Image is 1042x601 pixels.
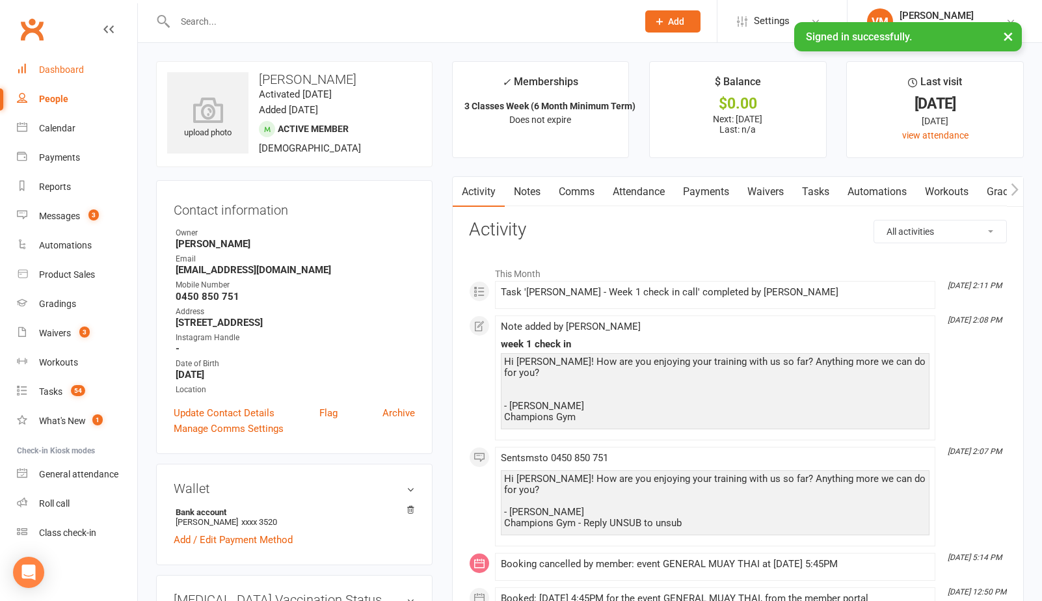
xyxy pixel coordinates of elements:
[17,489,137,518] a: Roll call
[174,532,293,548] a: Add / Edit Payment Method
[88,209,99,220] span: 3
[167,97,248,140] div: upload photo
[453,177,505,207] a: Activity
[504,356,926,423] div: Hi [PERSON_NAME]! How are you enjoying your training with us so far? Anything more we can do for ...
[17,289,137,319] a: Gradings
[39,123,75,133] div: Calendar
[501,452,608,464] span: Sent sms to 0450 850 751
[948,553,1002,562] i: [DATE] 5:14 PM
[469,220,1007,240] h3: Activity
[17,348,137,377] a: Workouts
[501,321,929,332] div: Note added by [PERSON_NAME]
[39,94,68,104] div: People
[39,64,84,75] div: Dashboard
[900,21,1006,33] div: Champions Gym Highgate
[17,377,137,407] a: Tasks 54
[793,177,838,207] a: Tasks
[39,211,80,221] div: Messages
[39,386,62,397] div: Tasks
[505,177,550,207] a: Notes
[176,264,415,276] strong: [EMAIL_ADDRESS][DOMAIN_NAME]
[167,72,421,87] h3: [PERSON_NAME]
[174,405,274,421] a: Update Contact Details
[501,339,929,350] div: week 1 check in
[996,22,1020,50] button: ×
[948,281,1002,290] i: [DATE] 2:11 PM
[39,328,71,338] div: Waivers
[17,319,137,348] a: Waivers 3
[176,343,415,354] strong: -
[948,447,1002,456] i: [DATE] 2:07 PM
[174,421,284,436] a: Manage Comms Settings
[738,177,793,207] a: Waivers
[17,55,137,85] a: Dashboard
[754,7,790,36] span: Settings
[550,177,604,207] a: Comms
[259,142,361,154] span: [DEMOGRAPHIC_DATA]
[174,481,415,496] h3: Wallet
[39,181,71,192] div: Reports
[319,405,338,421] a: Flag
[176,369,415,381] strong: [DATE]
[39,416,86,426] div: What's New
[92,414,103,425] span: 1
[509,114,571,125] span: Does not expire
[176,306,415,318] div: Address
[241,517,277,527] span: xxxx 3520
[39,528,96,538] div: Class check-in
[715,73,761,97] div: $ Balance
[278,124,349,134] span: Active member
[13,557,44,588] div: Open Intercom Messenger
[259,88,332,100] time: Activated [DATE]
[502,73,578,98] div: Memberships
[174,198,415,217] h3: Contact information
[39,498,70,509] div: Roll call
[17,114,137,143] a: Calendar
[900,10,1006,21] div: [PERSON_NAME]
[908,73,962,97] div: Last visit
[916,177,978,207] a: Workouts
[176,507,408,517] strong: Bank account
[948,587,1006,596] i: [DATE] 12:50 PM
[604,177,674,207] a: Attendance
[661,114,814,135] p: Next: [DATE] Last: n/a
[469,260,1007,281] li: This Month
[17,460,137,489] a: General attendance kiosk mode
[176,384,415,396] div: Location
[668,16,684,27] span: Add
[859,114,1011,128] div: [DATE]
[17,85,137,114] a: People
[39,240,92,250] div: Automations
[838,177,916,207] a: Automations
[176,253,415,265] div: Email
[806,31,912,43] span: Signed in successfully.
[867,8,893,34] div: VM
[39,299,76,309] div: Gradings
[176,238,415,250] strong: [PERSON_NAME]
[176,279,415,291] div: Mobile Number
[645,10,701,33] button: Add
[17,231,137,260] a: Automations
[464,101,635,111] strong: 3 Classes Week (6 Month Minimum Term)
[504,474,926,529] div: Hi [PERSON_NAME]! How are you enjoying your training with us so far? Anything more we can do for ...
[501,559,929,570] div: Booking cancelled by member: event GENERAL MUAY THAI at [DATE] 5:45PM
[902,130,969,140] a: view attendance
[259,104,318,116] time: Added [DATE]
[176,317,415,328] strong: [STREET_ADDRESS]
[71,385,85,396] span: 54
[176,227,415,239] div: Owner
[17,172,137,202] a: Reports
[17,202,137,231] a: Messages 3
[39,269,95,280] div: Product Sales
[674,177,738,207] a: Payments
[176,332,415,344] div: Instagram Handle
[17,260,137,289] a: Product Sales
[39,152,80,163] div: Payments
[79,327,90,338] span: 3
[948,315,1002,325] i: [DATE] 2:08 PM
[39,469,118,479] div: General attendance
[859,97,1011,111] div: [DATE]
[176,358,415,370] div: Date of Birth
[39,357,78,367] div: Workouts
[661,97,814,111] div: $0.00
